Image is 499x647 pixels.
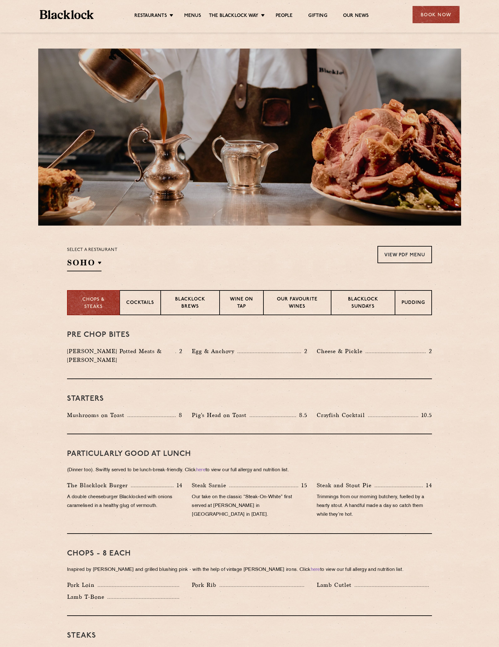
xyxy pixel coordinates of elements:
[196,468,205,472] a: here
[413,6,460,23] div: Book Now
[67,550,432,558] h3: Chops - 8 each
[343,13,369,20] a: Our News
[167,296,213,311] p: Blacklock Brews
[276,13,293,20] a: People
[67,450,432,458] h3: PARTICULARLY GOOD AT LUNCH
[67,632,432,640] h3: Steaks
[377,246,432,263] a: View PDF Menu
[317,347,366,356] p: Cheese & Pickle
[402,300,425,307] p: Pudding
[423,481,432,489] p: 14
[67,493,182,510] p: A double cheeseburger Blacklocked with onions caramelised in a healthy glug of vermouth.
[226,296,257,311] p: Wine on Tap
[176,347,182,355] p: 2
[67,257,101,271] h2: SOHO
[317,493,432,519] p: Trimmings from our morning butchery, fuelled by a hearty stout. A handful made a day so catch the...
[176,411,182,419] p: 8
[317,581,355,589] p: Lamb Cutlet
[174,481,183,489] p: 14
[270,296,324,311] p: Our favourite wines
[192,347,237,356] p: Egg & Anchovy
[192,411,250,420] p: Pig's Head on Toast
[209,13,258,20] a: The Blacklock Way
[67,566,432,574] p: Inspired by [PERSON_NAME] and grilled blushing pink - with the help of vintage [PERSON_NAME] iron...
[192,481,229,490] p: Steak Sarnie
[40,10,94,19] img: BL_Textured_Logo-footer-cropped.svg
[126,300,154,307] p: Cocktails
[67,246,117,254] p: Select a restaurant
[317,411,368,420] p: Crayfish Cocktail
[67,411,127,420] p: Mushrooms on Toast
[67,395,432,403] h3: Starters
[67,466,432,475] p: (Dinner too). Swiftly served to be lunch-break-friendly. Click to view our full allergy and nutri...
[301,347,307,355] p: 2
[184,13,201,20] a: Menus
[67,347,175,364] p: [PERSON_NAME] Potted Meats & [PERSON_NAME]
[134,13,167,20] a: Restaurants
[67,592,107,601] p: Lamb T-Bone
[67,481,131,490] p: The Blacklock Burger
[296,411,307,419] p: 8.5
[192,493,307,519] p: Our take on the classic “Steak-On-White” first served at [PERSON_NAME] in [GEOGRAPHIC_DATA] in [D...
[308,13,327,20] a: Gifting
[67,581,98,589] p: Pork Loin
[311,567,320,572] a: here
[426,347,432,355] p: 2
[338,296,388,311] p: Blacklock Sundays
[192,581,220,589] p: Pork Rib
[67,331,432,339] h3: Pre Chop Bites
[298,481,307,489] p: 15
[418,411,432,419] p: 10.5
[74,296,113,310] p: Chops & Steaks
[317,481,375,490] p: Steak and Stout Pie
